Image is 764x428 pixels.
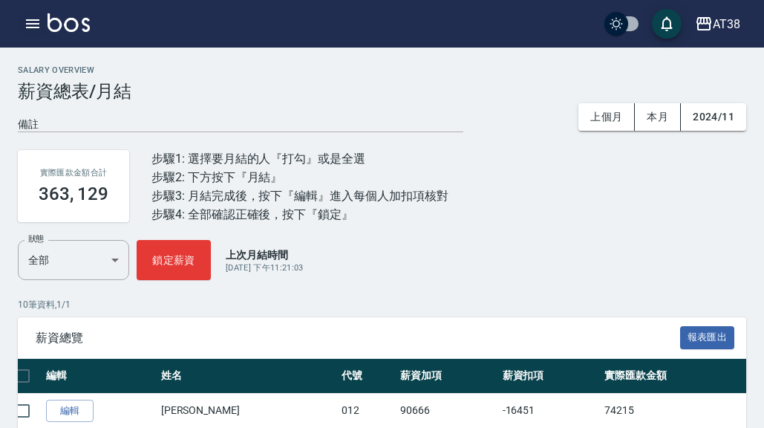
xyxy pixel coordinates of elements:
p: 上次月結時間 [226,247,304,262]
th: 薪資扣項 [499,359,601,394]
span: 薪資總覽 [36,331,680,346]
div: AT38 [713,15,740,33]
th: 實際匯款金額 [601,359,746,394]
div: 步驟4: 全部確認正確後，按下『鎖定』 [151,205,448,224]
th: 薪資加項 [396,359,499,394]
img: Logo [48,13,90,32]
div: 步驟2: 下方按下『月結』 [151,168,448,187]
td: 012 [338,393,396,428]
button: 2024/11 [681,103,746,131]
h3: 363, 129 [39,184,109,204]
button: save [652,9,682,39]
td: -16451 [499,393,601,428]
div: 步驟3: 月結完成後，按下『編輯』進入每個人加扣項核對 [151,187,448,205]
a: 編輯 [46,400,94,423]
button: 本月 [635,103,681,131]
th: 代號 [338,359,396,394]
div: 全部 [18,240,129,280]
td: 74215 [601,393,746,428]
a: 報表匯出 [680,330,735,344]
td: [PERSON_NAME] [157,393,338,428]
th: 編輯 [42,359,157,394]
button: AT38 [689,9,746,39]
label: 狀態 [28,233,44,244]
h2: Salary Overview [18,65,746,75]
button: 鎖定薪資 [137,240,211,280]
div: 步驟1: 選擇要月結的人『打勾』或是全選 [151,149,448,168]
button: 報表匯出 [680,326,735,349]
h3: 薪資總表/月結 [18,81,746,102]
th: 姓名 [157,359,338,394]
h2: 實際匯款金額合計 [36,168,111,178]
p: 10 筆資料, 1 / 1 [18,298,746,311]
td: 90666 [396,393,499,428]
span: [DATE] 下午11:21:03 [226,263,304,273]
button: 上個月 [578,103,635,131]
